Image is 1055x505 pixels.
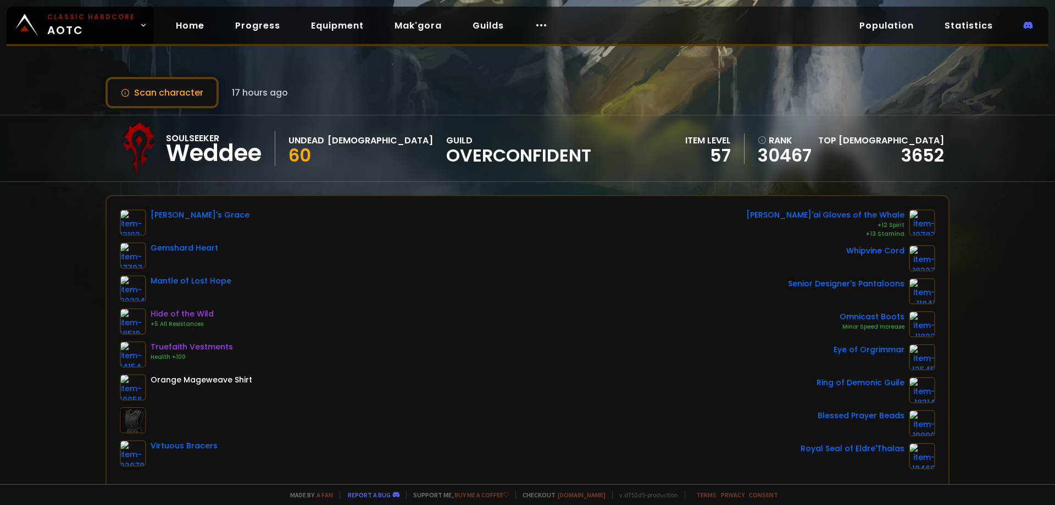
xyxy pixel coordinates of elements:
a: Privacy [721,491,745,499]
div: Blessed Prayer Beads [818,410,904,421]
div: 57 [685,147,731,164]
a: Guilds [464,14,513,37]
div: item level [685,134,731,147]
span: 17 hours ago [232,86,288,99]
div: Royal Seal of Eldre'Thalas [801,443,904,454]
div: Truefaith Vestments [151,341,233,353]
div: Soulseeker [166,131,262,145]
a: Mak'gora [386,14,451,37]
div: Hide of the Wild [151,308,214,320]
span: v. d752d5 - production [612,491,678,499]
a: 3652 [901,143,944,168]
div: Omnicast Boots [840,311,904,323]
img: item-18314 [909,377,935,403]
a: Buy me a coffee [454,491,509,499]
div: [PERSON_NAME]'s Grace [151,209,249,221]
img: item-10787 [909,209,935,236]
img: item-22079 [120,440,146,467]
div: rank [758,134,812,147]
button: Scan character [105,77,219,108]
span: Made by [284,491,333,499]
a: Home [167,14,213,37]
img: item-17707 [120,242,146,269]
img: item-18327 [909,245,935,271]
span: Support me, [406,491,509,499]
div: Senior Designer's Pantaloons [788,278,904,290]
div: Gemshard Heart [151,242,218,254]
div: Mantle of Lost Hope [151,275,231,287]
div: Orange Mageweave Shirt [151,374,252,386]
img: item-22234 [120,275,146,302]
span: [DEMOGRAPHIC_DATA] [839,134,944,147]
div: Top [818,134,944,147]
div: +12 Spirit [746,221,904,230]
small: Classic Hardcore [47,12,135,22]
div: [PERSON_NAME]'ai Gloves of the Whale [746,209,904,221]
a: 30467 [758,147,812,164]
img: item-10056 [120,374,146,401]
div: Whipvine Cord [846,245,904,257]
img: item-14154 [120,341,146,368]
a: Equipment [302,14,373,37]
a: Progress [226,14,289,37]
img: item-19990 [909,410,935,436]
div: Ring of Demonic Guile [817,377,904,389]
div: [DEMOGRAPHIC_DATA] [327,134,433,147]
a: Terms [696,491,717,499]
a: Population [851,14,923,37]
img: item-18469 [909,443,935,469]
span: AOTC [47,12,135,38]
a: [DOMAIN_NAME] [558,491,606,499]
div: +5 All Resistances [151,320,214,329]
img: item-12545 [909,344,935,370]
span: Checkout [515,491,606,499]
div: Minor Speed Increase [840,323,904,331]
div: guild [446,134,591,164]
a: Consent [749,491,778,499]
div: Undead [288,134,324,147]
div: +13 Stamina [746,230,904,238]
div: Virtuous Bracers [151,440,218,452]
img: item-11841 [909,278,935,304]
span: Overconfident [446,147,591,164]
div: Weddee [166,145,262,162]
span: 60 [288,143,311,168]
a: Report a bug [348,491,391,499]
img: item-13102 [120,209,146,236]
a: Classic HardcoreAOTC [7,7,154,44]
div: Eye of Orgrimmar [834,344,904,356]
img: item-18510 [120,308,146,335]
a: a fan [316,491,333,499]
img: item-11822 [909,311,935,337]
a: Statistics [936,14,1002,37]
div: Health +100 [151,353,233,362]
